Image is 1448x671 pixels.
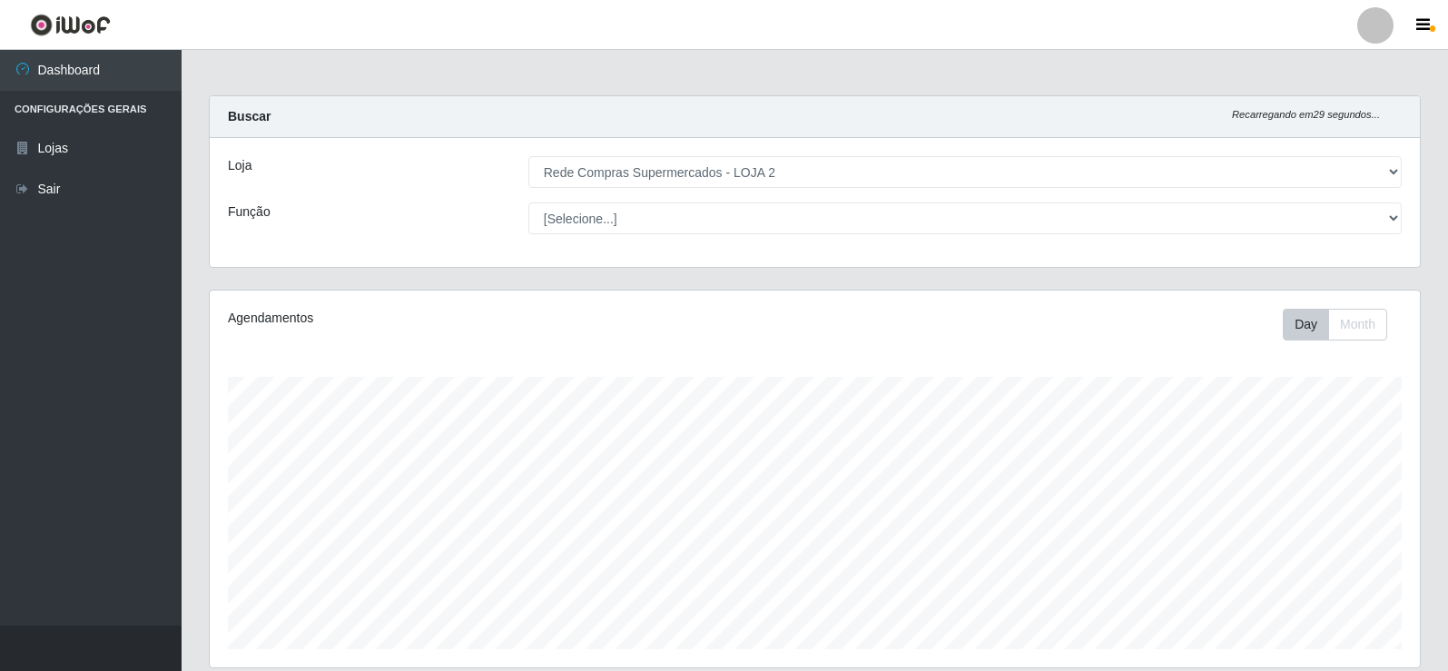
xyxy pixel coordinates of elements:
[1283,309,1387,340] div: First group
[1232,109,1380,120] i: Recarregando em 29 segundos...
[228,156,251,175] label: Loja
[1328,309,1387,340] button: Month
[228,109,271,123] strong: Buscar
[228,309,701,328] div: Agendamentos
[228,202,271,222] label: Função
[1283,309,1402,340] div: Toolbar with button groups
[1283,309,1329,340] button: Day
[30,14,111,36] img: CoreUI Logo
